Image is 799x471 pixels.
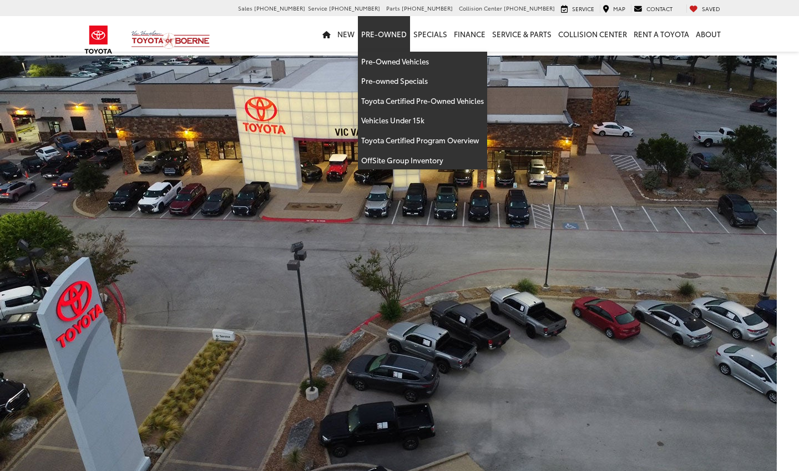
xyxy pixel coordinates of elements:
a: Specials [410,16,451,52]
a: New [334,16,358,52]
a: Service & Parts: Opens in a new tab [489,16,555,52]
span: Service [308,4,327,12]
a: Service [558,4,597,13]
a: Toyota Certified Pre-Owned Vehicles [358,91,487,111]
a: About [692,16,724,52]
a: Collision Center [555,16,630,52]
span: Map [613,4,625,13]
img: Vic Vaughan Toyota of Boerne [131,30,210,49]
a: Pre-owned Specials [358,71,487,91]
a: Map [600,4,628,13]
span: Sales [238,4,252,12]
a: Contact [631,4,675,13]
img: Toyota [78,22,119,58]
span: Parts [386,4,400,12]
a: Finance [451,16,489,52]
a: My Saved Vehicles [686,4,723,13]
a: Toyota Certified Program Overview [358,131,487,151]
span: Saved [702,4,720,13]
a: Home [319,16,334,52]
span: Collision Center [459,4,502,12]
span: [PHONE_NUMBER] [402,4,453,12]
span: Service [572,4,594,13]
span: [PHONE_NUMBER] [504,4,555,12]
a: Pre-Owned Vehicles [358,52,487,72]
a: Pre-Owned [358,16,410,52]
a: Vehicles Under 15k [358,111,487,131]
span: [PHONE_NUMBER] [329,4,380,12]
span: [PHONE_NUMBER] [254,4,305,12]
a: Rent a Toyota [630,16,692,52]
span: Contact [646,4,672,13]
a: OffSite Group Inventory [358,151,487,170]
